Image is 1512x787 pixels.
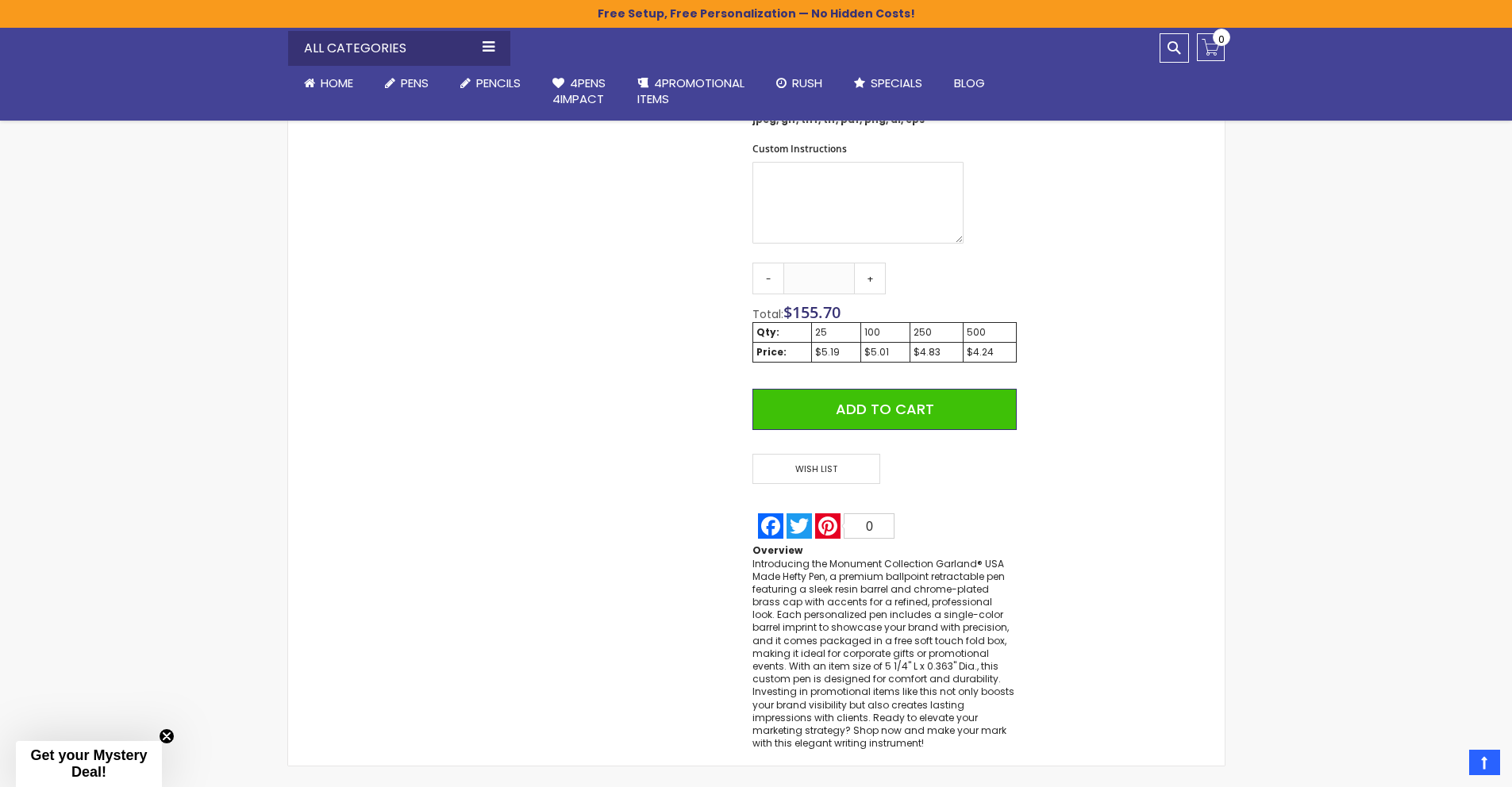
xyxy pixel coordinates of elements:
[783,301,841,323] span: $
[760,66,838,101] a: Rush
[369,66,444,101] a: Pens
[752,454,884,485] a: Wish List
[815,346,857,359] div: $5.19
[854,263,886,294] a: +
[756,513,785,539] a: Facebook
[914,346,960,359] div: $4.83
[756,325,779,339] strong: Qty:
[792,75,822,91] span: Rush
[288,66,369,101] a: Home
[637,75,744,107] span: 4PROMOTIONAL ITEMS
[815,326,857,339] div: 25
[752,306,783,322] span: Total:
[864,326,906,339] div: 100
[914,326,960,339] div: 250
[16,741,162,787] div: Get your Mystery Deal!Close teaser
[288,31,510,66] div: All Categories
[752,543,802,557] strong: Overview
[836,399,934,419] span: Add to Cart
[864,346,906,359] div: $5.01
[814,513,896,539] a: Pinterest0
[967,326,1013,339] div: 500
[321,75,353,91] span: Home
[752,142,847,155] span: Custom Instructions
[752,558,1016,751] div: Introducing the Monument Collection Garland® USA Made Hefty Pen, a premium ballpoint retractable ...
[756,345,787,359] strong: Price:
[967,346,1013,359] div: $4.24
[792,301,841,323] span: 155.70
[866,520,873,533] span: 0
[752,454,879,485] span: Wish List
[954,75,985,91] span: Blog
[752,389,1016,430] button: Add to Cart
[537,66,621,117] a: 4Pens4impact
[785,513,814,539] a: Twitter
[444,66,537,101] a: Pencils
[938,66,1001,101] a: Blog
[1197,33,1225,61] a: 0
[752,263,784,294] a: -
[30,747,147,780] span: Get your Mystery Deal!
[871,75,922,91] span: Specials
[401,75,429,91] span: Pens
[621,66,760,117] a: 4PROMOTIONALITEMS
[476,75,521,91] span: Pencils
[1218,32,1225,47] span: 0
[552,75,606,107] span: 4Pens 4impact
[159,728,175,744] button: Close teaser
[838,66,938,101] a: Specials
